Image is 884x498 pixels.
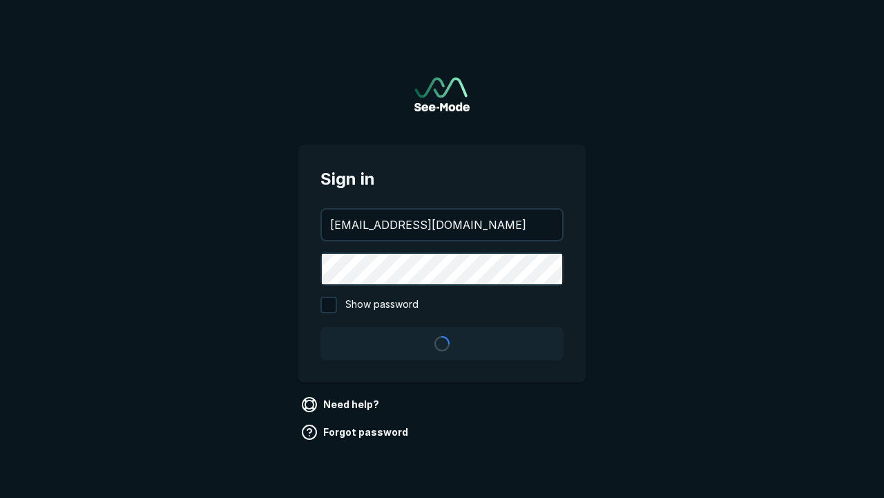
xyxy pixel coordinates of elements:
input: your@email.com [322,210,562,240]
a: Need help? [298,394,385,416]
span: Sign in [320,167,564,192]
a: Forgot password [298,421,414,443]
a: Go to sign in [414,77,470,111]
img: See-Mode Logo [414,77,470,111]
span: Show password [345,297,419,313]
